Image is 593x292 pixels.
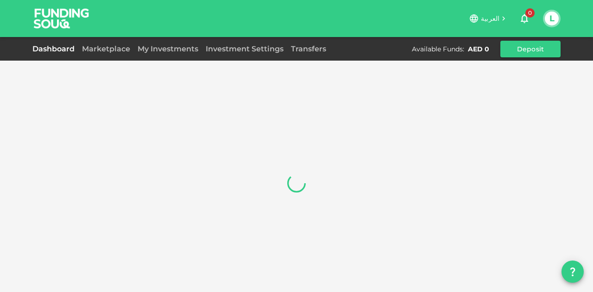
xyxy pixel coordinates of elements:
[515,9,534,28] button: 0
[481,14,499,23] span: العربية
[500,41,561,57] button: Deposit
[412,44,464,54] div: Available Funds :
[545,12,559,25] button: L
[561,261,584,283] button: question
[525,8,535,18] span: 0
[202,44,287,53] a: Investment Settings
[468,44,489,54] div: AED 0
[32,44,78,53] a: Dashboard
[78,44,134,53] a: Marketplace
[287,44,330,53] a: Transfers
[134,44,202,53] a: My Investments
